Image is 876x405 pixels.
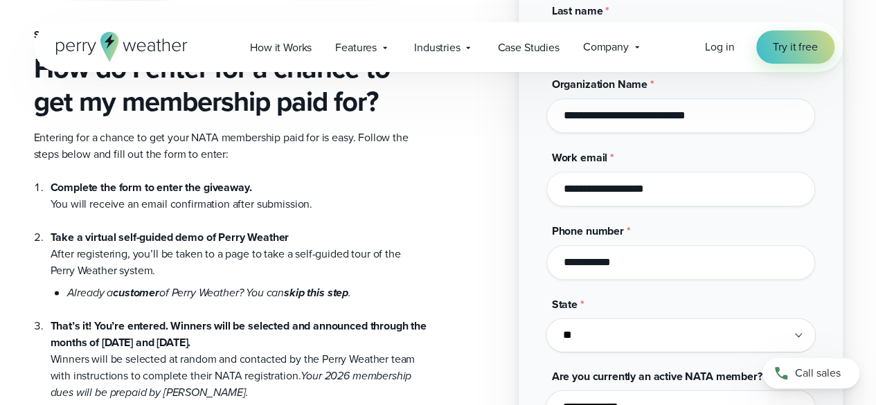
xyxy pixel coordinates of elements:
[552,223,624,239] span: Phone number
[34,129,427,163] p: Entering for a chance to get your NATA membership paid for is easy. Follow the steps below and fi...
[284,285,348,300] strong: skip this step
[67,285,351,300] em: Already a of Perry Weather? You can .
[756,30,834,64] a: Try it free
[497,39,559,56] span: Case Studies
[51,301,427,401] li: Winners will be selected at random and contacted by the Perry Weather team with instructions to c...
[552,150,607,165] span: Work email
[795,365,841,381] span: Call sales
[250,39,312,56] span: How it Works
[51,213,427,301] li: After registering, you’ll be taken to a page to take a self-guided tour of the Perry Weather system.
[51,229,289,245] strong: Take a virtual self-guided demo of Perry Weather
[485,33,571,62] a: Case Studies
[552,296,578,312] span: State
[51,368,412,400] em: Your 2026 membership dues will be prepaid by [PERSON_NAME].
[552,76,647,92] span: Organization Name
[773,39,817,55] span: Try it free
[552,368,762,384] span: Are you currently an active NATA member?
[552,3,603,19] span: Last name
[762,358,859,388] a: Call sales
[414,39,460,56] span: Industries
[51,318,427,350] strong: That’s it! You’re entered. Winners will be selected and announced through the months of [DATE] an...
[705,39,734,55] a: Log in
[51,179,252,195] strong: Complete the form to enter the giveaway.
[238,33,323,62] a: How it Works
[34,52,427,118] h3: How do I enter for a chance to get my membership paid for?
[51,179,427,213] li: You will receive an email confirmation after submission.
[335,39,377,56] span: Features
[583,39,629,55] span: Company
[113,285,159,300] strong: customer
